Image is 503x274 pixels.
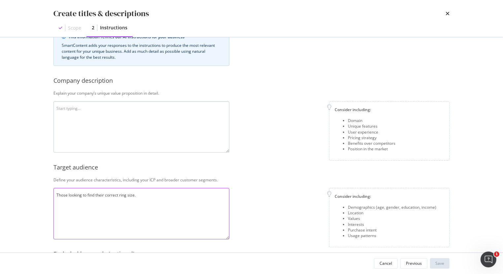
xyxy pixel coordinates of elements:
div: Scope [68,25,81,31]
div: Company description [53,76,450,85]
div: Excluded keywords (optional) [53,250,450,259]
span: 1 [494,252,499,257]
div: Consider including: [335,107,444,112]
div: Cancel [380,260,392,266]
div: Explain your company’s unique value proposition in detail. [53,90,450,96]
div: Values [348,216,436,221]
div: Interests [348,222,436,227]
div: Previous [406,260,422,266]
div: Position in the market [348,146,395,152]
div: Consider including: [335,194,444,199]
div: Target audience [53,163,450,172]
div: 2 [92,24,94,31]
button: Previous [400,258,427,269]
div: times [446,8,450,19]
div: Benefits over competitors [348,140,395,146]
button: Cancel [374,258,398,269]
div: Demographics (age, gender, education, income) [348,204,436,210]
div: Define your audience characteristics, including your ICP and broader customer segments. [53,177,450,183]
div: Save [435,260,444,266]
div: Create titles & descriptions [53,8,149,19]
textarea: Those looking to find their correct ring size. [53,188,229,239]
iframe: Intercom live chat [481,252,496,267]
div: info banner [53,28,229,66]
div: Location [348,210,436,216]
div: Purchase intent [348,227,436,233]
div: User experience [348,129,395,135]
div: Unique features [348,123,395,129]
div: Instructions [100,24,127,31]
div: Usage patterns [348,233,436,238]
div: Pricing strategy [348,135,395,140]
div: SmartContent adds your responses to the instructions to produce the most relevant content for you... [62,43,221,60]
button: Save [430,258,450,269]
div: Domain [348,118,395,123]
